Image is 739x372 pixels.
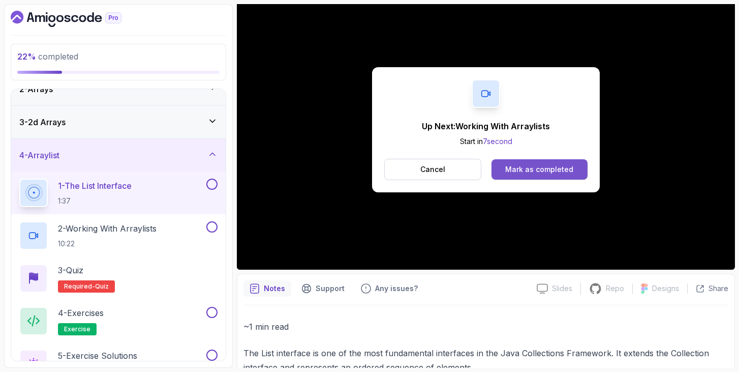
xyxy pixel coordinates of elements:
p: ~1 min read [243,320,728,334]
span: exercise [64,325,90,333]
button: Share [687,283,728,294]
button: 1-The List Interface1:37 [19,179,218,207]
h3: 3 - 2d Arrays [19,116,66,128]
button: 2-Arrays [11,73,226,105]
button: 2-Working With Arraylists10:22 [19,221,218,250]
h3: 2 - Arrays [19,83,53,95]
p: 10:22 [58,239,157,249]
p: Notes [264,283,285,294]
span: completed [17,51,78,62]
p: 1 - The List Interface [58,180,132,192]
p: Any issues? [375,283,418,294]
p: Designs [652,283,679,294]
p: 3 - Quiz [58,264,83,276]
button: Mark as completed [491,159,588,180]
p: 5 - Exercise Solutions [58,350,137,362]
p: 2 - Working With Arraylists [58,222,157,235]
p: Share [709,283,728,294]
p: Cancel [420,164,445,175]
span: 22 % [17,51,36,62]
button: 3-QuizRequired-quiz [19,264,218,293]
p: 1:37 [58,196,132,206]
span: quiz [95,282,109,291]
span: 7 second [483,137,512,146]
button: Feedback button [355,280,424,297]
button: 4-Exercisesexercise [19,307,218,335]
button: 4-Arraylist [11,139,226,171]
h3: 4 - Arraylist [19,149,59,161]
p: Repo [606,283,624,294]
p: Start in [422,136,550,147]
button: Support button [295,280,351,297]
button: Cancel [384,159,481,180]
p: Slides [552,283,572,294]
button: notes button [243,280,291,297]
span: Required- [64,282,95,291]
button: 3-2d Arrays [11,106,226,138]
div: Mark as completed [505,164,573,175]
p: 4 - Exercises [58,307,104,319]
a: Dashboard [11,11,145,27]
p: Support [316,283,345,294]
p: Up Next: Working With Arraylists [422,120,550,132]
